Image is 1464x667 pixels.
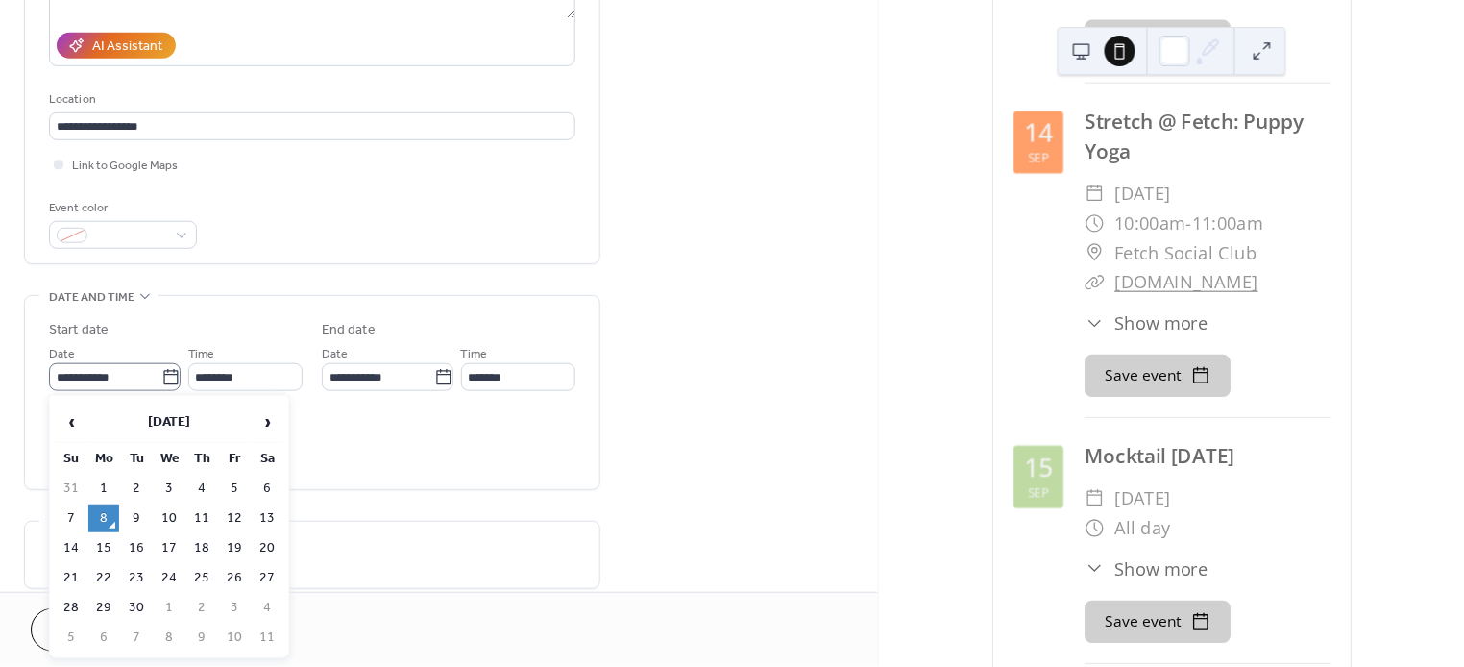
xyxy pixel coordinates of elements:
[1085,441,1330,471] div: Mocktail [DATE]
[188,345,215,365] span: Time
[186,534,217,562] td: 18
[186,445,217,473] th: Th
[186,594,217,622] td: 2
[219,624,250,652] td: 10
[219,475,250,503] td: 5
[1085,310,1208,336] button: ​Show more
[57,33,176,59] button: AI Assistant
[252,505,282,532] td: 13
[72,157,178,177] span: Link to Google Maps
[49,89,572,110] div: Location
[1085,179,1105,209] div: ​
[49,345,75,365] span: Date
[56,475,86,503] td: 31
[88,564,119,592] td: 22
[56,534,86,562] td: 14
[1085,310,1105,336] div: ​
[322,345,348,365] span: Date
[1114,556,1208,581] span: Show more
[186,505,217,532] td: 11
[253,403,281,441] span: ›
[154,505,184,532] td: 10
[1114,270,1258,294] a: [DOMAIN_NAME]
[1085,483,1105,513] div: ​
[186,624,217,652] td: 9
[1185,209,1192,238] span: -
[49,320,109,340] div: Start date
[1085,20,1231,62] button: Save event
[121,534,152,562] td: 16
[1114,483,1171,513] span: [DATE]
[88,402,250,443] th: [DATE]
[219,534,250,562] td: 19
[252,624,282,652] td: 11
[121,445,152,473] th: Tu
[1085,556,1208,581] button: ​Show more
[121,475,152,503] td: 2
[1114,310,1208,336] span: Show more
[1024,457,1052,482] div: 15
[186,475,217,503] td: 4
[121,564,152,592] td: 23
[57,403,85,441] span: ‹
[1114,238,1257,268] span: Fetch Social Club
[1085,108,1305,165] a: Stretch @ Fetch: Puppy Yoga
[56,624,86,652] td: 5
[154,475,184,503] td: 3
[1085,513,1105,543] div: ​
[56,564,86,592] td: 21
[49,198,193,218] div: Event color
[154,594,184,622] td: 1
[154,445,184,473] th: We
[92,37,162,58] div: AI Assistant
[88,594,119,622] td: 29
[1028,486,1049,499] div: Sep
[31,608,149,652] button: Cancel
[219,445,250,473] th: Fr
[1085,556,1105,581] div: ​
[252,564,282,592] td: 27
[1085,209,1105,238] div: ​
[219,505,250,532] td: 12
[1114,209,1185,238] span: 10:00am
[56,505,86,532] td: 7
[252,445,282,473] th: Sa
[1114,513,1171,543] span: All day
[1085,238,1105,268] div: ​
[88,475,119,503] td: 1
[154,534,184,562] td: 17
[461,345,488,365] span: Time
[186,564,217,592] td: 25
[252,534,282,562] td: 20
[1085,601,1231,643] button: Save event
[219,564,250,592] td: 26
[88,445,119,473] th: Mo
[121,624,152,652] td: 7
[88,505,119,532] td: 8
[1028,151,1049,163] div: Sep
[219,594,250,622] td: 3
[121,594,152,622] td: 30
[88,534,119,562] td: 15
[88,624,119,652] td: 6
[1192,209,1263,238] span: 11:00am
[252,475,282,503] td: 6
[154,624,184,652] td: 8
[1114,179,1171,209] span: [DATE]
[121,505,152,532] td: 9
[252,594,282,622] td: 4
[1085,356,1231,398] button: Save event
[154,564,184,592] td: 24
[1024,121,1052,146] div: 14
[56,594,86,622] td: 28
[322,320,376,340] div: End date
[49,287,134,308] span: Date and time
[1085,268,1105,298] div: ​
[56,445,86,473] th: Su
